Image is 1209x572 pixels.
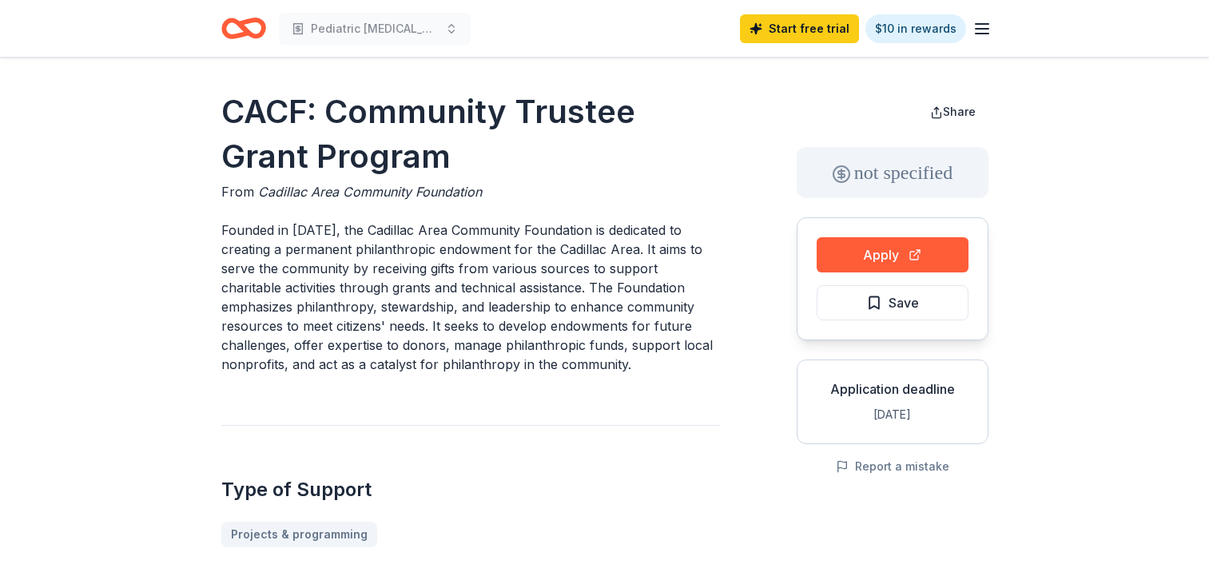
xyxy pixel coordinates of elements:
h2: Type of Support [221,477,720,502]
div: [DATE] [810,405,975,424]
div: From [221,182,720,201]
h1: CACF: Community Trustee Grant Program [221,89,720,179]
a: $10 in rewards [865,14,966,43]
p: Founded in [DATE], the Cadillac Area Community Foundation is dedicated to creating a permanent ph... [221,220,720,374]
span: Cadillac Area Community Foundation [258,184,482,200]
div: Application deadline [810,379,975,399]
a: Start free trial [740,14,859,43]
button: Apply [817,237,968,272]
button: Save [817,285,968,320]
a: Projects & programming [221,522,377,547]
button: Pediatric [MEDICAL_DATA] Research [279,13,471,45]
div: not specified [797,147,988,198]
a: Home [221,10,266,47]
button: Share [917,96,988,128]
span: Save [889,292,919,313]
span: Pediatric [MEDICAL_DATA] Research [311,19,439,38]
button: Report a mistake [836,457,949,476]
span: Share [943,105,976,118]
